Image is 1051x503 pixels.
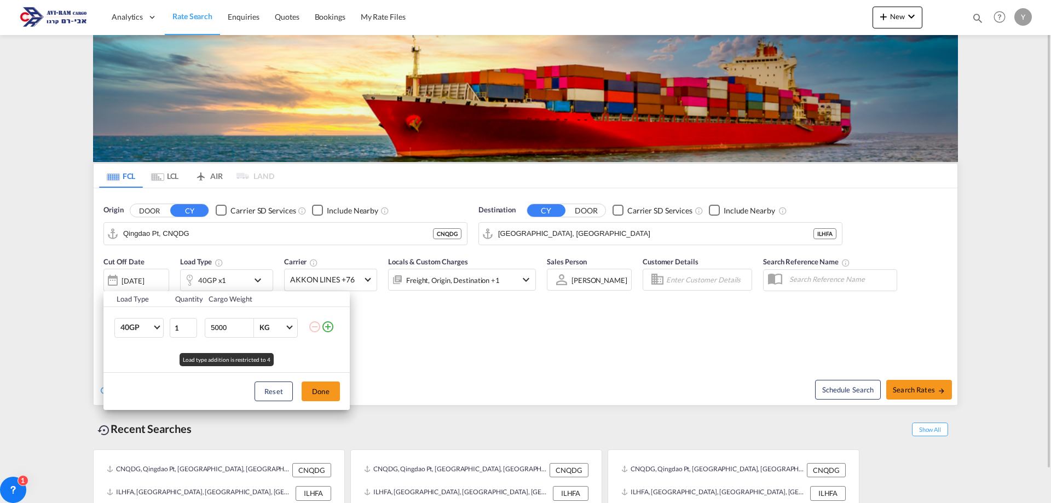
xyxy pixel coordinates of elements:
md-select: Choose: 40GP [114,318,164,338]
md-icon: icon-plus-circle-outline [321,320,334,333]
md-icon: icon-minus-circle-outline [308,320,321,333]
th: Load Type [103,291,169,307]
span: 40GP [120,322,152,333]
input: Enter Weight [210,319,253,337]
button: Done [302,381,340,401]
button: Reset [255,381,293,401]
div: Cargo Weight [209,294,302,304]
span: Load type addition is restricted to 4 [180,353,274,366]
div: KG [259,323,269,332]
input: Qty [170,318,197,338]
th: Quantity [169,291,203,307]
